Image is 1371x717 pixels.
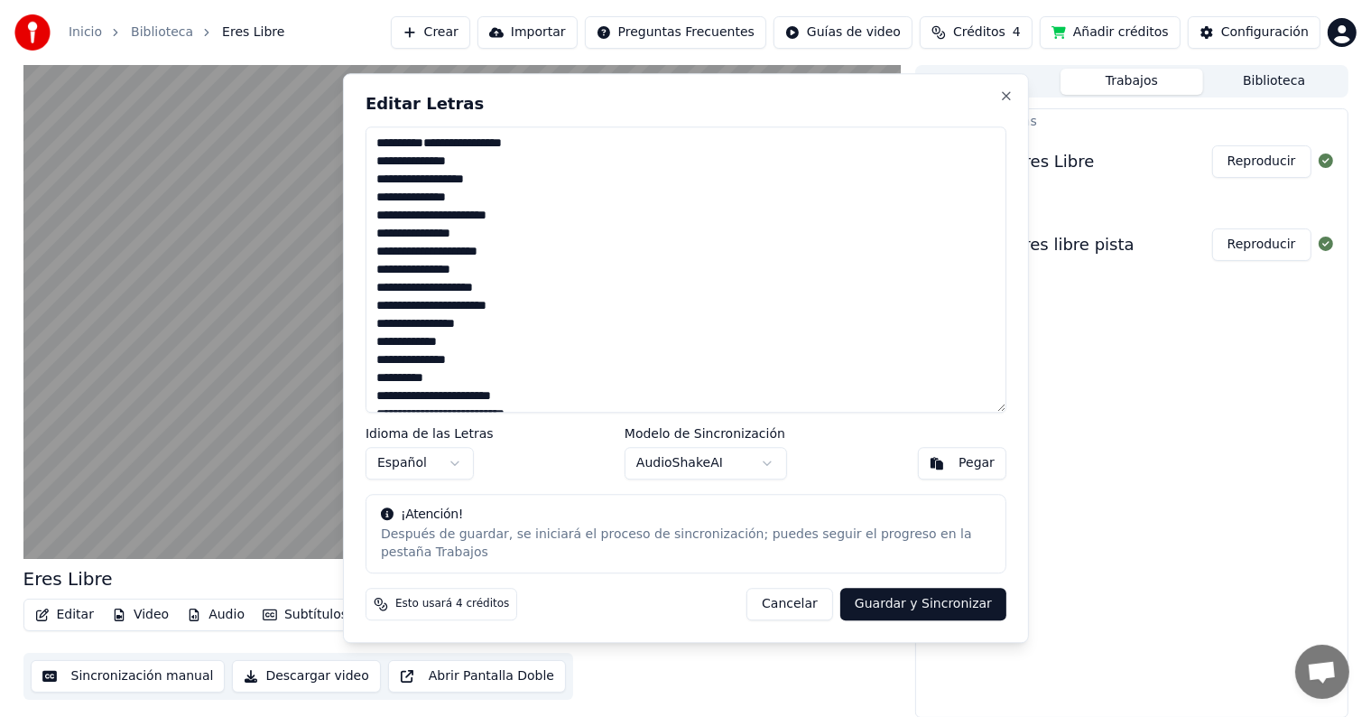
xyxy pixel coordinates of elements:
button: Pegar [918,448,1006,480]
h2: Editar Letras [366,96,1006,112]
div: Después de guardar, se iniciará el proceso de sincronización; puedes seguir el progreso en la pes... [381,526,991,563]
button: Guardar y Sincronizar [839,589,1005,621]
label: Modelo de Sincronización [624,428,786,441]
div: ¡Atención! [381,507,991,525]
button: Cancelar [746,589,833,621]
div: Pegar [959,455,995,473]
span: Esto usará 4 créditos [395,598,509,612]
label: Idioma de las Letras [366,428,494,441]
